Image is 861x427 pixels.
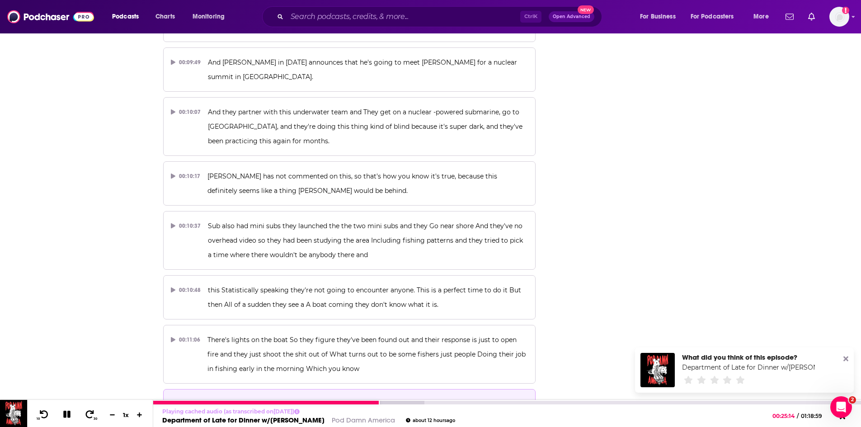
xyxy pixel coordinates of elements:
button: Show profile menu [829,7,849,27]
div: What did you think of this episode? [682,353,815,361]
span: Monitoring [193,10,225,23]
img: User Profile [829,7,849,27]
iframe: Intercom live chat [830,396,852,418]
button: 00:10:48this Statistically speaking they're not going to encounter anyone. This is a perfect time... [163,275,536,319]
span: Charts [155,10,175,23]
input: Search podcasts, credits, & more... [287,9,520,24]
button: 30 [82,409,99,421]
span: 01:18:59 [799,413,831,419]
button: open menu [747,9,780,24]
a: Department of Late for Dinner w/[PERSON_NAME] [162,416,325,424]
div: 00:11:20 [171,397,201,411]
div: 00:10:17 [171,169,201,183]
button: open menu [685,9,747,24]
span: And [PERSON_NAME] in [DATE] announces that he's going to meet [PERSON_NAME] for a nuclear summit ... [208,58,519,81]
a: Pod Damn America [332,416,395,424]
span: Podcasts [112,10,139,23]
span: For Business [640,10,676,23]
div: 00:10:07 [171,105,201,119]
span: Ctrl K [520,11,541,23]
button: Open AdvancedNew [549,11,594,22]
a: Show notifications dropdown [782,9,797,24]
a: Department of Late for Dinner w/David Isenberg [682,363,842,371]
span: [PERSON_NAME] has not commented on this, so that's how you know it's true, because this definitel... [207,172,499,195]
div: 00:10:37 [171,219,201,233]
button: 00:09:49And [PERSON_NAME] in [DATE] announces that he's going to meet [PERSON_NAME] for a nuclear... [163,47,536,92]
span: Sub also had mini subs they launched the the two mini subs and they Go near shore And they've no ... [208,222,525,259]
img: Podchaser - Follow, Share and Rate Podcasts [7,8,94,25]
a: Charts [150,9,180,24]
div: about 12 hours ago [406,418,455,423]
a: Show notifications dropdown [805,9,819,24]
button: 00:11:06There's lights on the boat So they figure they've been found out and their response is ju... [163,325,536,384]
button: 00:10:07And they partner with this underwater team and They get on a nuclear -powered submarine, ... [163,97,536,156]
span: 10 [37,417,40,421]
span: And they partner with this underwater team and They get on a nuclear -powered submarine, go to [G... [208,108,524,145]
span: More [753,10,769,23]
button: open menu [186,9,236,24]
div: 00:11:06 [171,333,201,347]
div: 00:09:49 [171,55,201,70]
button: open menu [634,9,687,24]
span: For Podcasters [691,10,734,23]
span: 30 [94,417,97,421]
p: Playing cached audio (as transcribed on [DATE] ) [162,408,455,415]
img: Department of Late for Dinner w/David Isenberg [640,353,675,387]
button: 10 [35,409,52,421]
span: 00:25:14 [772,413,797,419]
span: New [578,5,594,14]
span: this Statistically speaking they're not going to encounter anyone. This is a perfect time to do i... [208,286,523,309]
button: 00:10:37Sub also had mini subs they launched the the two mini subs and they Go near shore And the... [163,211,536,270]
span: Logged in as WesBurdett [829,7,849,27]
svg: Add a profile image [842,7,849,14]
div: Search podcasts, credits, & more... [271,6,611,27]
div: 00:10:48 [171,283,201,297]
span: / [797,413,799,419]
span: Open Advanced [553,14,590,19]
span: 2 [849,396,856,404]
button: 00:10:17[PERSON_NAME] has not commented on this, so that's how you know it's true, because this d... [163,161,536,206]
span: There's lights on the boat So they figure they've been found out and their response is just to op... [207,336,527,373]
button: open menu [106,9,151,24]
div: 1 x [118,411,134,418]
